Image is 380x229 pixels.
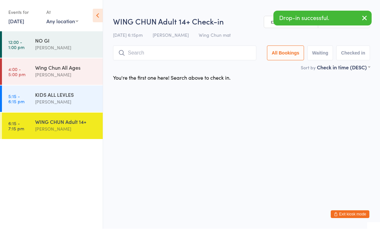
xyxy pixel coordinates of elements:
h2: WING CHUN Adult 14+ Check-in [113,16,370,27]
a: 6:15 -7:15 pmWING CHUN Adult 14+[PERSON_NAME] [2,113,103,139]
span: [PERSON_NAME] [153,32,189,38]
div: Events for [8,7,40,18]
div: [PERSON_NAME] [35,125,97,133]
input: Search [113,46,256,61]
div: Drop-in successful. [273,11,372,26]
div: NO GI [35,37,97,44]
div: [PERSON_NAME] [35,71,97,79]
button: Waiting [307,46,333,61]
button: Checked in [336,46,370,61]
time: 6:15 - 7:15 pm [8,121,24,131]
span: [DATE] 6:15pm [113,32,143,38]
time: 12:00 - 1:00 pm [8,40,24,50]
time: 4:00 - 5:00 pm [8,67,25,77]
div: KIDS ALL LEVLES [35,91,97,98]
div: At [46,7,78,18]
a: 5:15 -6:15 pmKIDS ALL LEVLES[PERSON_NAME] [2,86,103,112]
a: [DATE] [8,18,24,25]
div: WING CHUN Adult 14+ [35,118,97,125]
div: [PERSON_NAME] [35,44,97,52]
span: Wing Chun mat [199,32,231,38]
label: Sort by [301,65,316,71]
div: Check in time (DESC) [317,64,370,71]
button: Exit kiosk mode [331,211,369,218]
div: Any location [46,18,78,25]
div: You're the first one here! Search above to check in. [113,74,231,81]
button: All Bookings [267,46,304,61]
time: 5:15 - 6:15 pm [8,94,24,104]
a: 12:00 -1:00 pmNO GI[PERSON_NAME] [2,32,103,58]
div: Wing Chun All Ages [35,64,97,71]
a: 4:00 -5:00 pmWing Chun All Ages[PERSON_NAME] [2,59,103,85]
div: [PERSON_NAME] [35,98,97,106]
